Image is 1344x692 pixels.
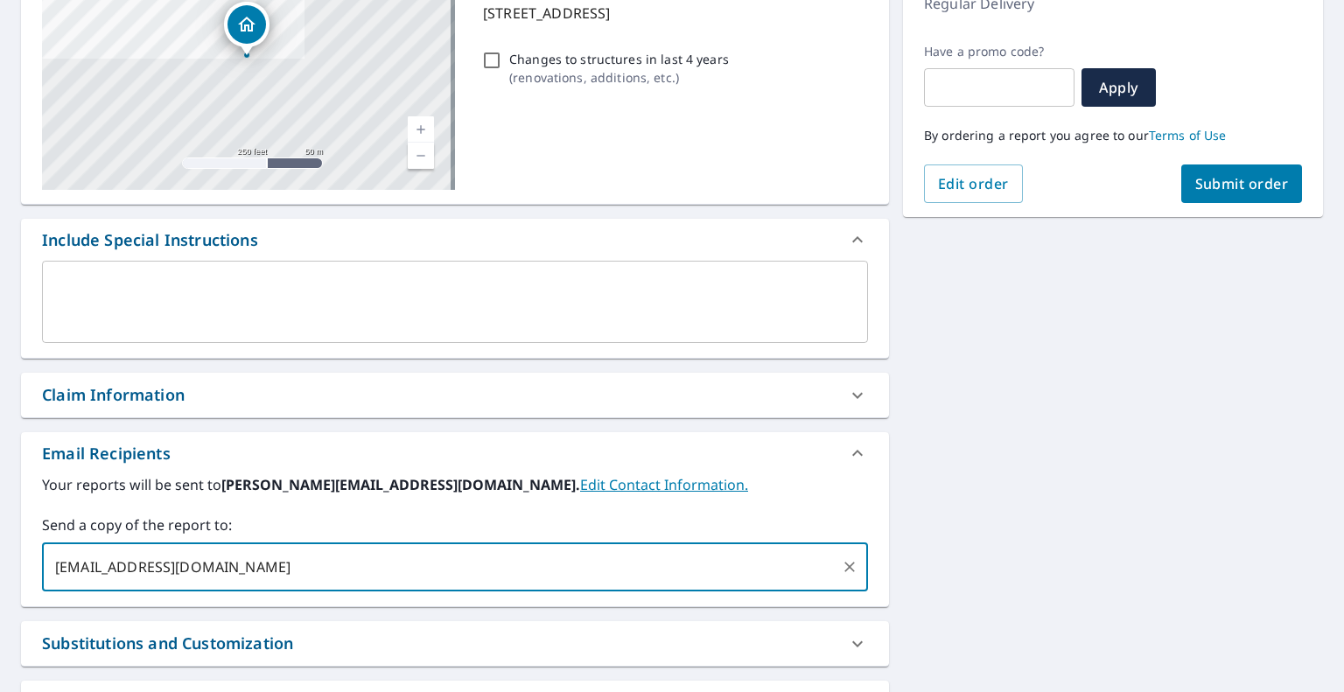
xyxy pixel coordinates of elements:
[837,555,862,579] button: Clear
[21,621,889,666] div: Substitutions and Customization
[408,116,434,143] a: Current Level 17, Zoom In
[1149,127,1227,143] a: Terms of Use
[924,128,1302,143] p: By ordering a report you agree to our
[509,50,729,68] p: Changes to structures in last 4 years
[42,514,868,535] label: Send a copy of the report to:
[21,219,889,261] div: Include Special Instructions
[580,475,748,494] a: EditContactInfo
[1095,78,1142,97] span: Apply
[42,632,293,655] div: Substitutions and Customization
[42,228,258,252] div: Include Special Instructions
[1181,164,1303,203] button: Submit order
[938,174,1009,193] span: Edit order
[1195,174,1289,193] span: Submit order
[21,373,889,417] div: Claim Information
[42,383,185,407] div: Claim Information
[509,68,729,87] p: ( renovations, additions, etc. )
[224,2,269,56] div: Dropped pin, building 1, Residential property, 10 Tanoak Ct Sequim, WA 98382
[408,143,434,169] a: Current Level 17, Zoom Out
[42,442,171,465] div: Email Recipients
[21,432,889,474] div: Email Recipients
[924,164,1023,203] button: Edit order
[42,474,868,495] label: Your reports will be sent to
[924,44,1074,59] label: Have a promo code?
[1081,68,1156,107] button: Apply
[483,3,861,24] p: [STREET_ADDRESS]
[221,475,580,494] b: [PERSON_NAME][EMAIL_ADDRESS][DOMAIN_NAME].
